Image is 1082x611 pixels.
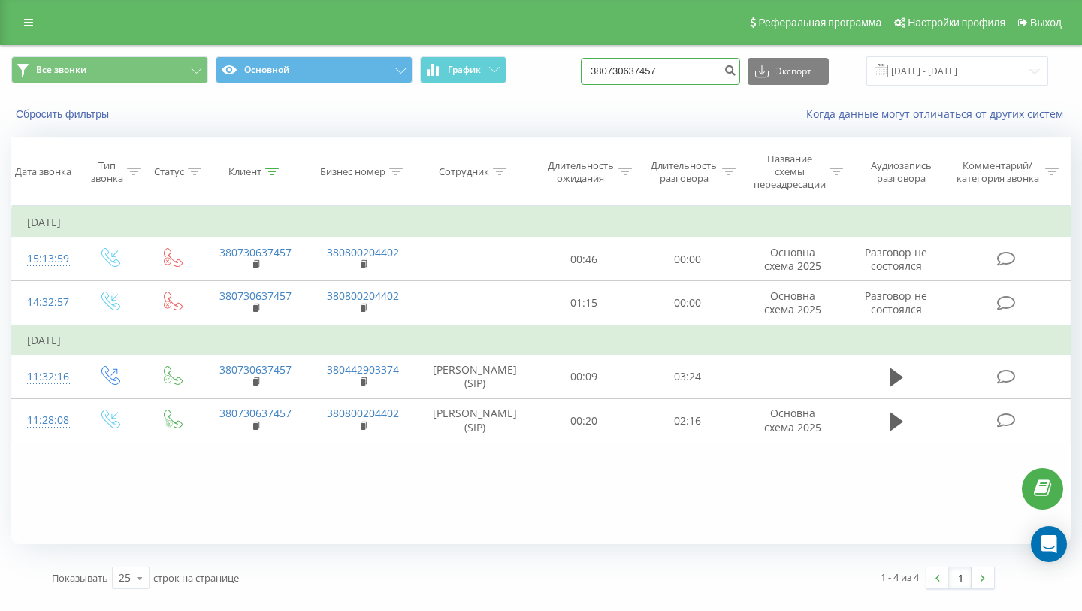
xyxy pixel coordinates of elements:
span: Разговор не состоялся [865,245,927,273]
span: строк на странице [153,571,239,585]
div: Бизнес номер [320,165,385,178]
div: 11:28:08 [27,406,63,435]
td: [PERSON_NAME] (SIP) [417,399,533,443]
div: Open Intercom Messenger [1031,526,1067,562]
td: Основна схема 2025 [739,399,847,443]
div: Тип звонка [91,159,123,185]
td: 00:09 [533,355,636,398]
a: 380730637457 [219,289,292,303]
td: 00:20 [533,399,636,443]
div: Аудиозапись разговора [860,159,942,185]
a: 380730637457 [219,245,292,259]
td: Основна схема 2025 [739,281,847,325]
td: [DATE] [12,207,1071,237]
td: 00:46 [533,237,636,281]
td: 03:24 [636,355,739,398]
input: Поиск по номеру [581,58,740,85]
span: График [448,65,481,75]
td: Основна схема 2025 [739,237,847,281]
a: 380800204402 [327,406,399,420]
span: Разговор не состоялся [865,289,927,316]
td: [PERSON_NAME] (SIP) [417,355,533,398]
div: 25 [119,570,131,585]
div: Статус [154,165,184,178]
div: Дата звонка [15,165,71,178]
div: Клиент [228,165,261,178]
span: Выход [1030,17,1062,29]
span: Показывать [52,571,108,585]
button: Экспорт [748,58,829,85]
span: Реферальная программа [758,17,881,29]
div: 1 - 4 из 4 [881,570,919,585]
div: Сотрудник [439,165,489,178]
div: 14:32:57 [27,288,63,317]
td: 00:00 [636,281,739,325]
td: 01:15 [533,281,636,325]
div: 15:13:59 [27,244,63,274]
button: График [420,56,506,83]
a: 380800204402 [327,289,399,303]
a: 380730637457 [219,362,292,377]
td: 02:16 [636,399,739,443]
div: Длительность ожидания [546,159,615,185]
button: Все звонки [11,56,208,83]
a: 1 [949,567,972,588]
td: [DATE] [12,325,1071,355]
div: 11:32:16 [27,362,63,392]
a: 380800204402 [327,245,399,259]
a: Когда данные могут отличаться от других систем [806,107,1071,121]
div: Длительность разговора [649,159,718,185]
td: 00:00 [636,237,739,281]
span: Все звонки [36,64,86,76]
a: 380442903374 [327,362,399,377]
a: 380730637457 [219,406,292,420]
div: Название схемы переадресации [753,153,826,191]
button: Основной [216,56,413,83]
div: Комментарий/категория звонка [954,159,1041,185]
span: Настройки профиля [908,17,1005,29]
button: Сбросить фильтры [11,107,116,121]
